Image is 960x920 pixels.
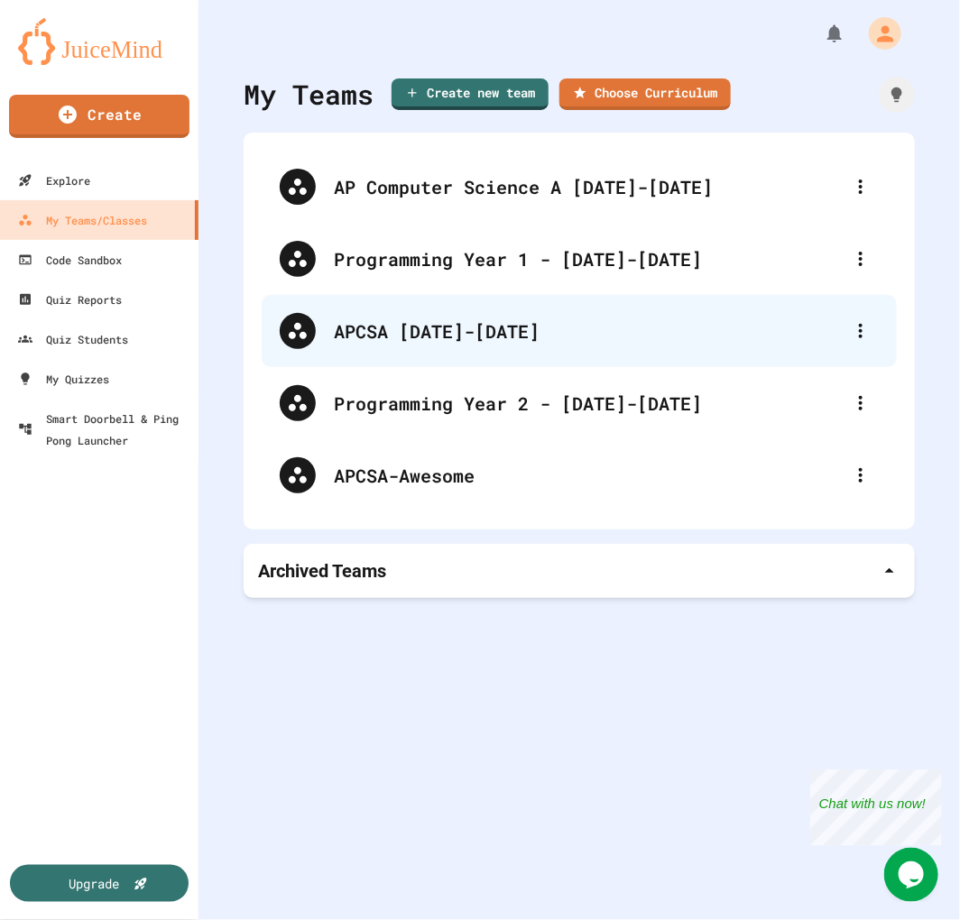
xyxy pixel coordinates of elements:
[790,18,850,49] div: My Notifications
[18,18,180,65] img: logo-orange.svg
[850,13,906,54] div: My Account
[244,74,374,115] div: My Teams
[334,390,843,417] div: Programming Year 2 - [DATE]-[DATE]
[18,408,191,451] div: Smart Doorbell & Ping Pong Launcher
[334,317,843,345] div: APCSA [DATE]-[DATE]
[18,368,109,390] div: My Quizzes
[18,170,90,191] div: Explore
[334,173,843,200] div: AP Computer Science A [DATE]-[DATE]
[879,77,915,113] div: How it works
[9,95,189,138] a: Create
[559,78,731,110] a: Choose Curriculum
[262,151,897,223] div: AP Computer Science A [DATE]-[DATE]
[884,848,942,902] iframe: chat widget
[18,249,122,271] div: Code Sandbox
[262,367,897,439] div: Programming Year 2 - [DATE]-[DATE]
[18,209,147,231] div: My Teams/Classes
[334,245,843,272] div: Programming Year 1 - [DATE]-[DATE]
[262,295,897,367] div: APCSA [DATE]-[DATE]
[334,462,843,489] div: APCSA-Awesome
[18,289,122,310] div: Quiz Reports
[262,439,897,511] div: APCSA-Awesome
[392,78,549,110] a: Create new team
[18,328,128,350] div: Quiz Students
[262,223,897,295] div: Programming Year 1 - [DATE]-[DATE]
[258,558,386,584] p: Archived Teams
[810,769,942,846] iframe: chat widget
[69,874,120,893] div: Upgrade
